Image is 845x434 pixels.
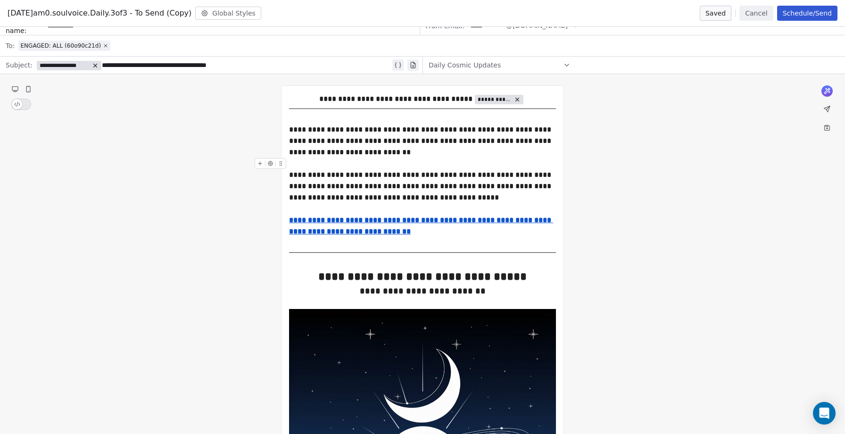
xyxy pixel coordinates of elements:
[777,6,837,21] button: Schedule/Send
[429,60,501,70] span: Daily Cosmic Updates
[813,402,836,425] div: Open Intercom Messenger
[195,7,261,20] button: Global Styles
[20,42,101,50] span: ENGAGED: ALL (60o90c21d)
[739,6,773,21] button: Cancel
[6,41,15,50] span: To:
[700,6,731,21] button: Saved
[6,60,33,73] span: Subject:
[8,8,191,19] span: [DATE]am0.soulvoice.Daily.3of3 - To Send (Copy)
